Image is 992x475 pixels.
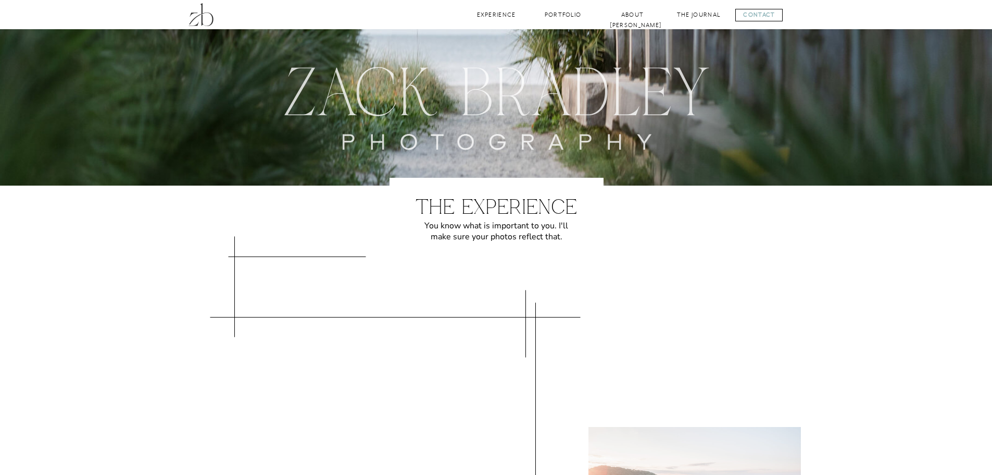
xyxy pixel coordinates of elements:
a: The Journal [676,10,721,20]
h1: The Experience [412,196,581,221]
p: You know what is important to you. I'll make sure your photos reflect that. [416,221,577,248]
a: Experience [475,10,518,20]
a: About [PERSON_NAME] [610,10,656,20]
a: Portfolio [542,10,584,20]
